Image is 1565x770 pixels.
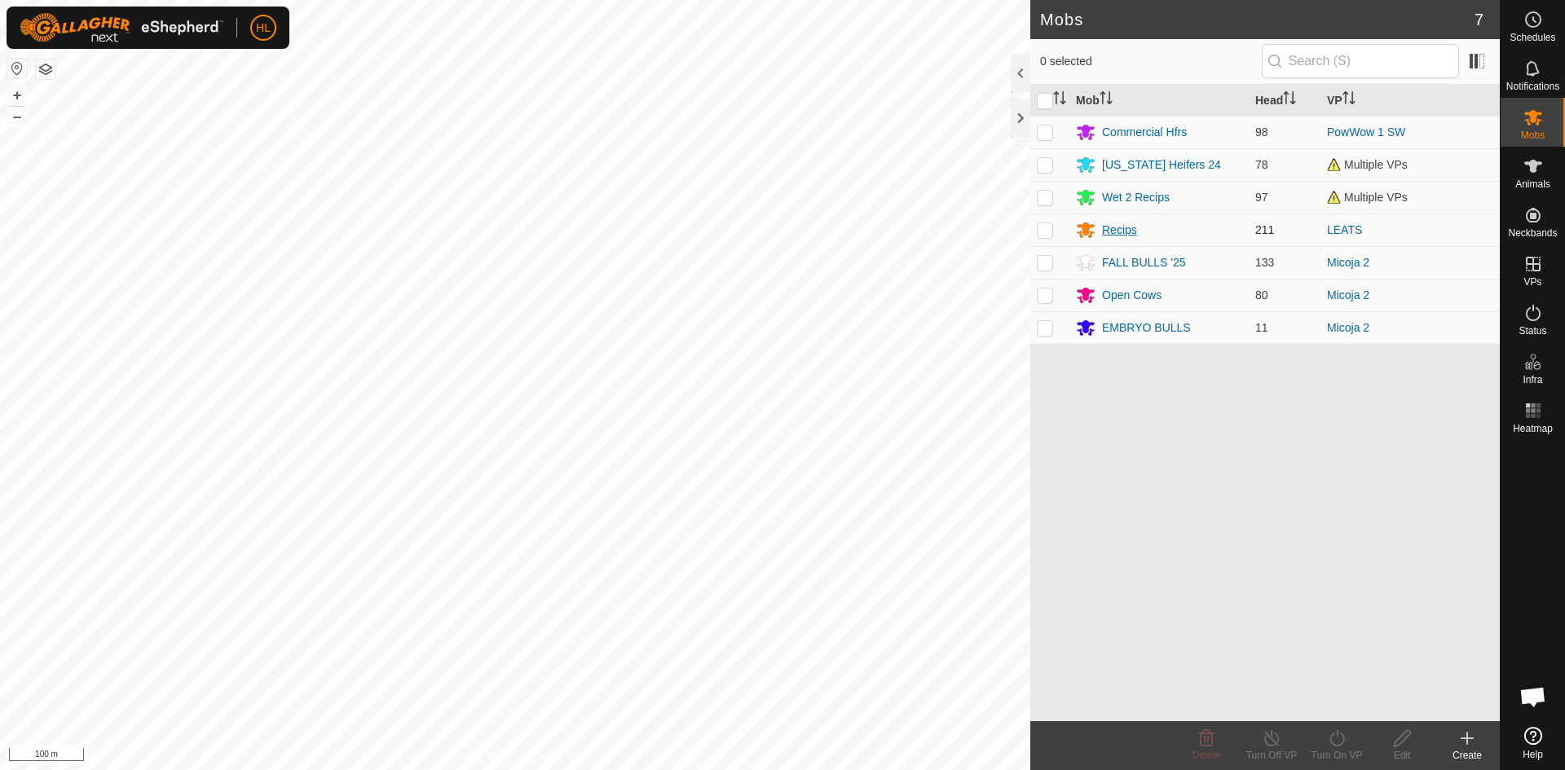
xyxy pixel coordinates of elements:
[1069,85,1249,117] th: Mob
[1255,288,1268,301] span: 80
[1369,748,1435,763] div: Edit
[1435,748,1500,763] div: Create
[1523,750,1543,759] span: Help
[451,749,512,763] a: Privacy Policy
[1515,179,1550,189] span: Animals
[1513,424,1553,433] span: Heatmap
[7,59,27,78] button: Reset Map
[1320,85,1500,117] th: VP
[1327,256,1369,269] a: Micoja 2
[1255,191,1268,204] span: 97
[1327,321,1369,334] a: Micoja 2
[1327,125,1405,139] a: PowWow 1 SW
[1102,156,1221,174] div: [US_STATE] Heifers 24
[1040,53,1262,70] span: 0 selected
[1053,94,1066,107] p-sorticon: Activate to sort
[1283,94,1296,107] p-sorticon: Activate to sort
[1192,750,1221,761] span: Delete
[1102,287,1162,304] div: Open Cows
[1327,288,1369,301] a: Micoja 2
[1508,228,1557,238] span: Neckbands
[36,59,55,79] button: Map Layers
[1304,748,1369,763] div: Turn On VP
[1249,85,1320,117] th: Head
[1475,7,1483,32] span: 7
[1327,191,1408,204] span: Multiple VPs
[1102,254,1186,271] div: FALL BULLS '25
[1342,94,1356,107] p-sorticon: Activate to sort
[1510,33,1555,42] span: Schedules
[1239,748,1304,763] div: Turn Off VP
[1262,44,1459,78] input: Search (S)
[1102,222,1137,239] div: Recips
[1040,10,1475,29] h2: Mobs
[1102,319,1191,337] div: EMBRYO BULLS
[1509,672,1558,721] div: Open chat
[1523,375,1542,385] span: Infra
[7,107,27,126] button: –
[1255,223,1274,236] span: 211
[1523,277,1541,287] span: VPs
[1501,720,1565,766] a: Help
[1255,125,1268,139] span: 98
[1327,158,1408,171] span: Multiple VPs
[1519,326,1546,336] span: Status
[1521,130,1545,140] span: Mobs
[1255,256,1274,269] span: 133
[1506,81,1559,91] span: Notifications
[1255,158,1268,171] span: 78
[531,749,580,763] a: Contact Us
[1255,321,1268,334] span: 11
[7,86,27,105] button: +
[1327,223,1362,236] a: LEATS
[256,20,271,37] span: HL
[1100,94,1113,107] p-sorticon: Activate to sort
[1102,124,1187,141] div: Commercial Hfrs
[1102,189,1170,206] div: Wet 2 Recips
[20,13,223,42] img: Gallagher Logo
